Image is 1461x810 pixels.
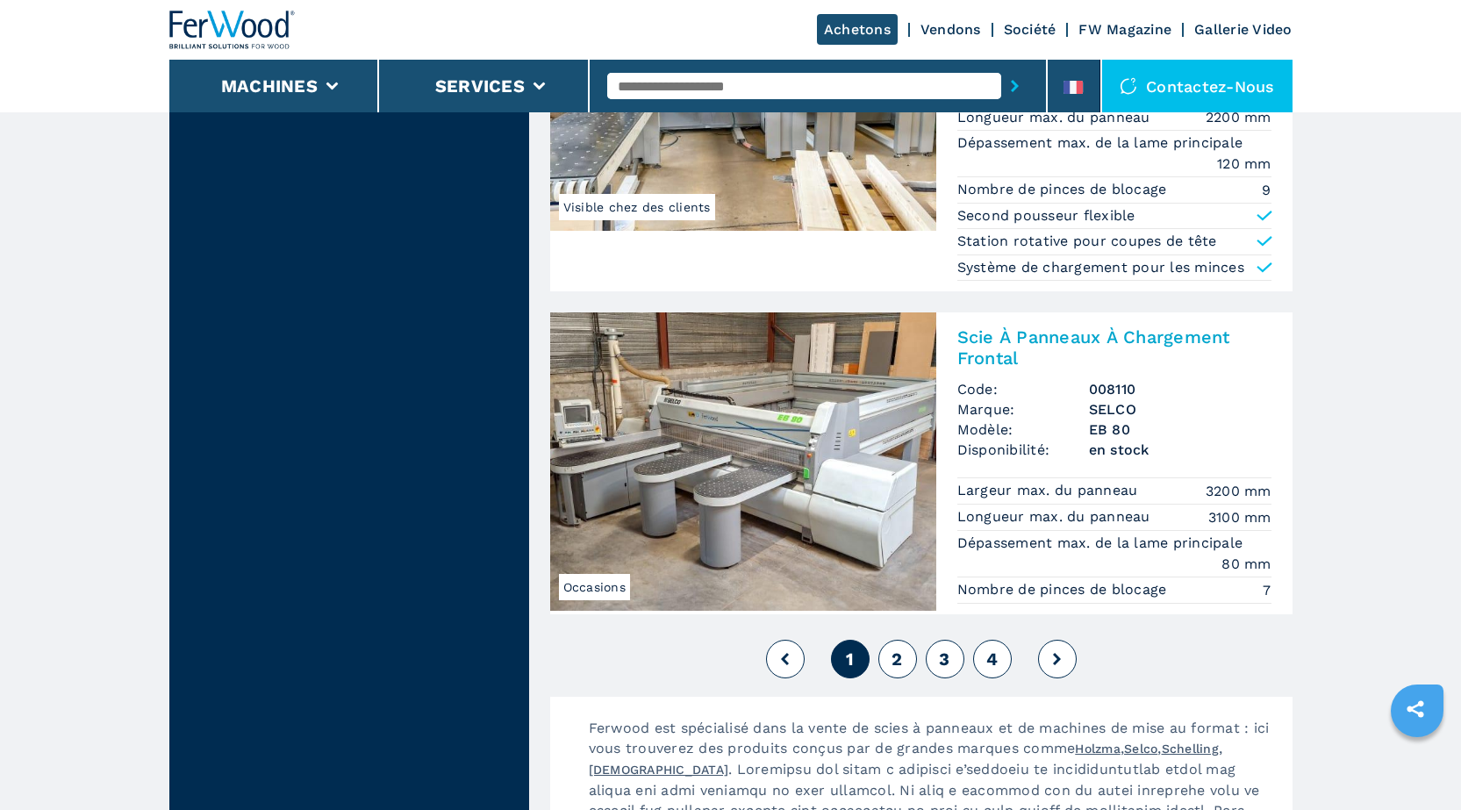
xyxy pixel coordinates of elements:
div: Contactez-nous [1102,60,1293,112]
span: 3 [939,649,949,670]
a: Holzma [1075,742,1121,756]
a: Schelling [1162,742,1219,756]
p: Station rotative pour coupes de tête [957,232,1217,251]
a: Gallerie Video [1194,21,1293,38]
span: 2 [892,649,902,670]
h3: EB 80 [1089,419,1271,440]
button: Machines [221,75,318,97]
p: Nombre de pinces de blocage [957,180,1171,199]
h3: 008110 [1089,379,1271,399]
h2: Scie À Panneaux À Chargement Frontal [957,326,1271,369]
a: FW Magazine [1078,21,1171,38]
p: Système de chargement pour les minces [957,258,1244,277]
span: Modèle: [957,419,1089,440]
img: Contactez-nous [1120,77,1137,95]
p: Nombre de pinces de blocage [957,580,1171,599]
em: 120 mm [1217,154,1271,174]
em: 7 [1263,580,1271,600]
button: 4 [973,640,1012,678]
p: Longueur max. du panneau [957,507,1155,527]
a: Selco [1124,742,1157,756]
p: Longueur max. du panneau [957,108,1155,127]
iframe: Chat [1386,731,1448,797]
a: sharethis [1393,687,1437,731]
em: 80 mm [1221,554,1271,574]
button: submit-button [1001,66,1028,106]
span: Visible chez des clients [559,194,715,220]
em: 2200 mm [1206,107,1271,127]
p: Dépassement max. de la lame principale [957,534,1248,553]
em: 9 [1262,180,1271,200]
span: 1 [846,649,854,670]
button: Services [435,75,525,97]
a: Achetons [817,14,898,45]
span: Disponibilité: [957,440,1089,460]
span: Code: [957,379,1089,399]
em: 3200 mm [1206,481,1271,501]
button: 1 [831,640,870,678]
p: Largeur max. du panneau [957,481,1142,500]
em: 3100 mm [1208,507,1271,527]
button: 3 [926,640,964,678]
p: Dépassement max. de la lame principale [957,133,1248,153]
span: en stock [1089,440,1271,460]
img: Scie À Panneaux À Chargement Frontal SELCO EB 80 [550,312,936,611]
a: Vendons [920,21,981,38]
img: Ferwood [169,11,296,49]
p: Second pousseur flexible [957,206,1135,226]
span: Marque: [957,399,1089,419]
span: Occasions [559,574,630,600]
a: Société [1004,21,1056,38]
a: [DEMOGRAPHIC_DATA] [589,763,729,777]
h3: SELCO [1089,399,1271,419]
span: 4 [986,649,998,670]
a: Scie À Panneaux À Chargement Frontal SELCO EB 80OccasionsScie À Panneaux À Chargement FrontalCode... [550,312,1293,613]
button: 2 [878,640,917,678]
